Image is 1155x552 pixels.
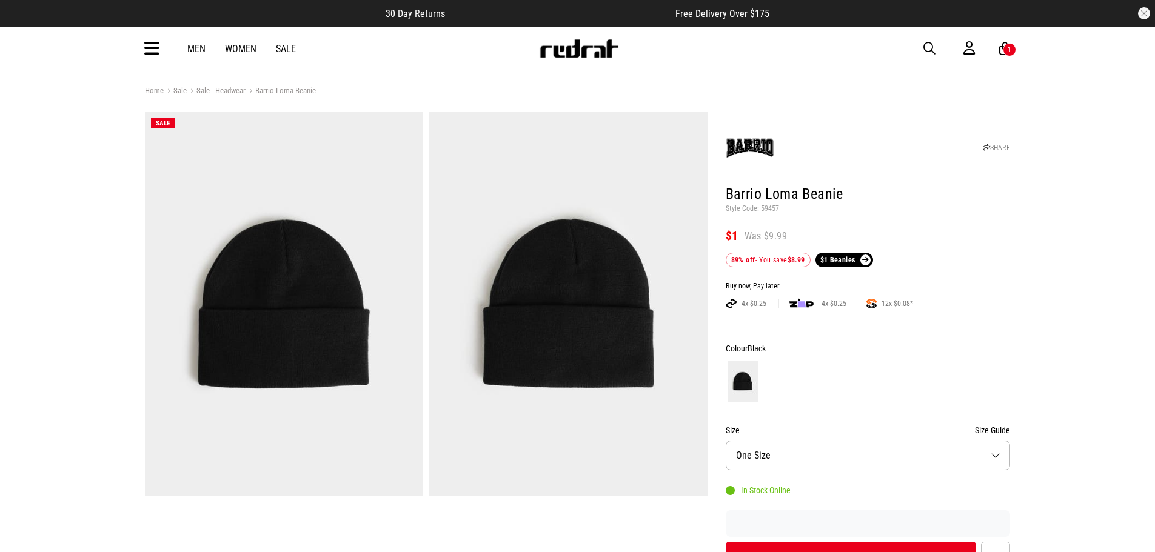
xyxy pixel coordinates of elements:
img: Redrat logo [539,39,619,58]
img: AFTERPAY [726,299,737,308]
a: Sale - Headwear [187,86,246,98]
a: Sale [276,43,296,55]
span: 12x $0.08* [877,299,918,308]
img: Barrio Loma Beanie in Black [429,112,708,496]
a: SHARE [983,144,1010,152]
b: 89% off [731,256,755,264]
button: One Size [726,441,1011,470]
img: Barrio Loma Beanie in Black [145,112,423,496]
div: - You save [726,253,811,267]
img: Barrio [726,122,774,171]
span: Free Delivery Over $175 [675,8,769,19]
button: Size Guide [975,423,1010,437]
a: Barrio Loma Beanie [246,86,316,98]
div: 1 [1008,45,1011,54]
span: One Size [736,450,771,461]
span: Was $9.99 [745,230,788,243]
div: Size [726,423,1011,437]
a: Sale [164,86,187,98]
a: Home [145,86,164,95]
div: Colour [726,341,1011,356]
span: 30 Day Returns [386,8,445,19]
iframe: Customer reviews powered by Trustpilot [726,517,1011,530]
img: Black [728,361,758,402]
img: SPLITPAY [866,299,877,308]
a: Men [187,43,206,55]
span: Black [748,344,766,353]
div: In Stock Online [726,485,791,495]
a: Women [225,43,256,55]
span: $1 [726,228,738,243]
img: zip [789,298,814,310]
span: SALE [156,119,170,127]
a: $1 Beanies [815,253,873,267]
a: 1 [999,42,1011,55]
iframe: Customer reviews powered by Trustpilot [469,7,651,19]
div: Buy now, Pay later. [726,282,1011,291]
p: Style Code: 59457 [726,204,1011,214]
h1: Barrio Loma Beanie [726,185,1011,204]
b: $8.99 [788,256,805,264]
span: 4x $0.25 [737,299,771,308]
span: 4x $0.25 [817,299,851,308]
